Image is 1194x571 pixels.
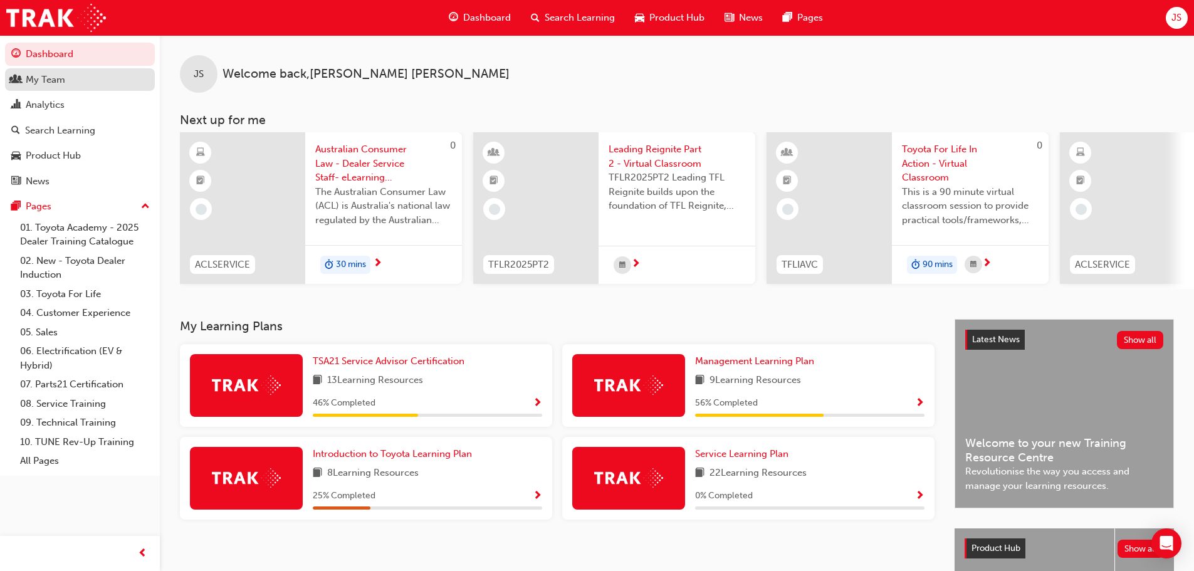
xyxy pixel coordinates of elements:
[26,199,51,214] div: Pages
[695,396,758,411] span: 56 % Completed
[915,398,924,409] span: Show Progress
[26,174,50,189] div: News
[625,5,715,31] a: car-iconProduct Hub
[915,491,924,502] span: Show Progress
[336,258,366,272] span: 30 mins
[783,173,792,189] span: booktick-icon
[965,436,1163,464] span: Welcome to your new Training Resource Centre
[11,100,21,111] span: chart-icon
[194,67,204,81] span: JS
[15,285,155,304] a: 03. Toyota For Life
[196,173,205,189] span: booktick-icon
[1171,11,1181,25] span: JS
[25,123,95,138] div: Search Learning
[533,491,542,502] span: Show Progress
[5,170,155,193] a: News
[15,323,155,342] a: 05. Sales
[533,396,542,411] button: Show Progress
[911,257,920,273] span: duration-icon
[196,204,207,215] span: learningRecordVerb_NONE-icon
[327,466,419,481] span: 8 Learning Resources
[1037,140,1042,151] span: 0
[1076,204,1087,215] span: learningRecordVerb_NONE-icon
[5,119,155,142] a: Search Learning
[6,4,106,32] img: Trak
[489,204,500,215] span: learningRecordVerb_NONE-icon
[635,10,644,26] span: car-icon
[902,142,1039,185] span: Toyota For Life In Action - Virtual Classroom
[649,11,704,25] span: Product Hub
[160,113,1194,127] h3: Next up for me
[373,258,382,270] span: next-icon
[212,375,281,395] img: Trak
[531,10,540,26] span: search-icon
[783,145,792,161] span: learningResourceType_INSTRUCTOR_LED-icon
[533,398,542,409] span: Show Progress
[490,145,498,161] span: learningResourceType_INSTRUCTOR_LED-icon
[970,257,977,273] span: calendar-icon
[26,98,65,112] div: Analytics
[11,125,20,137] span: search-icon
[450,140,456,151] span: 0
[1117,331,1164,349] button: Show all
[15,342,155,375] a: 06. Electrification (EV & Hybrid)
[710,373,801,389] span: 9 Learning Resources
[545,11,615,25] span: Search Learning
[1118,540,1165,558] button: Show all
[313,354,469,369] a: TSA21 Service Advisor Certification
[449,10,458,26] span: guage-icon
[695,373,704,389] span: book-icon
[473,132,755,284] a: TFLR2025PT2Leading Reignite Part 2 - Virtual ClassroomTFLR2025PT2 Leading TFL Reignite builds upo...
[695,447,793,461] a: Service Learning Plan
[141,199,150,215] span: up-icon
[5,144,155,167] a: Product Hub
[965,330,1163,350] a: Latest NewsShow all
[180,319,935,333] h3: My Learning Plans
[5,43,155,66] a: Dashboard
[313,373,322,389] span: book-icon
[972,334,1020,345] span: Latest News
[594,468,663,488] img: Trak
[5,195,155,218] button: Pages
[15,303,155,323] a: 04. Customer Experience
[439,5,521,31] a: guage-iconDashboard
[313,448,472,459] span: Introduction to Toyota Learning Plan
[11,49,21,60] span: guage-icon
[773,5,833,31] a: pages-iconPages
[695,354,819,369] a: Management Learning Plan
[11,75,21,86] span: people-icon
[965,538,1164,558] a: Product HubShow all
[313,489,375,503] span: 25 % Completed
[15,432,155,452] a: 10. TUNE Rev-Up Training
[327,373,423,389] span: 13 Learning Resources
[609,142,745,170] span: Leading Reignite Part 2 - Virtual Classroom
[11,176,21,187] span: news-icon
[325,257,333,273] span: duration-icon
[315,142,452,185] span: Australian Consumer Law - Dealer Service Staff- eLearning Module
[923,258,953,272] span: 90 mins
[463,11,511,25] span: Dashboard
[313,355,464,367] span: TSA21 Service Advisor Certification
[5,40,155,195] button: DashboardMy TeamAnalyticsSearch LearningProduct HubNews
[313,447,477,461] a: Introduction to Toyota Learning Plan
[212,468,281,488] img: Trak
[767,132,1049,284] a: 0TFLIAVCToyota For Life In Action - Virtual ClassroomThis is a 90 minute virtual classroom sessio...
[695,355,814,367] span: Management Learning Plan
[5,68,155,92] a: My Team
[490,173,498,189] span: booktick-icon
[15,218,155,251] a: 01. Toyota Academy - 2025 Dealer Training Catalogue
[313,396,375,411] span: 46 % Completed
[15,413,155,432] a: 09. Technical Training
[15,251,155,285] a: 02. New - Toyota Dealer Induction
[5,93,155,117] a: Analytics
[715,5,773,31] a: news-iconNews
[15,451,155,471] a: All Pages
[315,185,452,228] span: The Australian Consumer Law (ACL) is Australia's national law regulated by the Australian Competi...
[195,258,250,272] span: ACLSERVICE
[782,258,818,272] span: TFLIAVC
[965,464,1163,493] span: Revolutionise the way you access and manage your learning resources.
[619,258,626,273] span: calendar-icon
[26,149,81,163] div: Product Hub
[521,5,625,31] a: search-iconSearch Learning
